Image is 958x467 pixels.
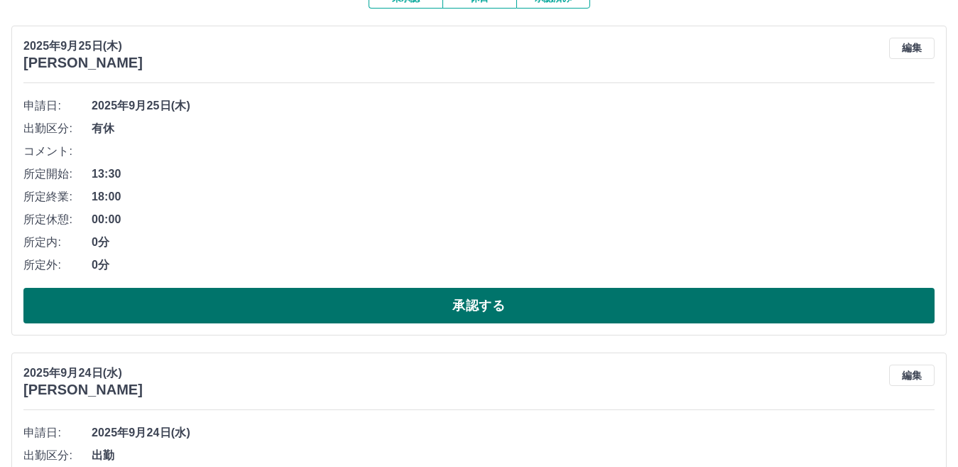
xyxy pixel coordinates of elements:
[92,166,935,183] span: 13:30
[92,211,935,228] span: 00:00
[92,234,935,251] span: 0分
[889,38,935,59] button: 編集
[92,424,935,441] span: 2025年9月24日(水)
[23,120,92,137] span: 出勤区分:
[23,211,92,228] span: 所定休憩:
[23,424,92,441] span: 申請日:
[92,120,935,137] span: 有休
[23,55,143,71] h3: [PERSON_NAME]
[23,38,143,55] p: 2025年9月25日(木)
[23,97,92,114] span: 申請日:
[889,365,935,386] button: 編集
[92,97,935,114] span: 2025年9月25日(木)
[23,382,143,398] h3: [PERSON_NAME]
[92,188,935,205] span: 18:00
[23,166,92,183] span: 所定開始:
[23,365,143,382] p: 2025年9月24日(水)
[92,447,935,464] span: 出勤
[23,188,92,205] span: 所定終業:
[23,288,935,323] button: 承認する
[23,257,92,274] span: 所定外:
[23,447,92,464] span: 出勤区分:
[92,257,935,274] span: 0分
[23,143,92,160] span: コメント:
[23,234,92,251] span: 所定内:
